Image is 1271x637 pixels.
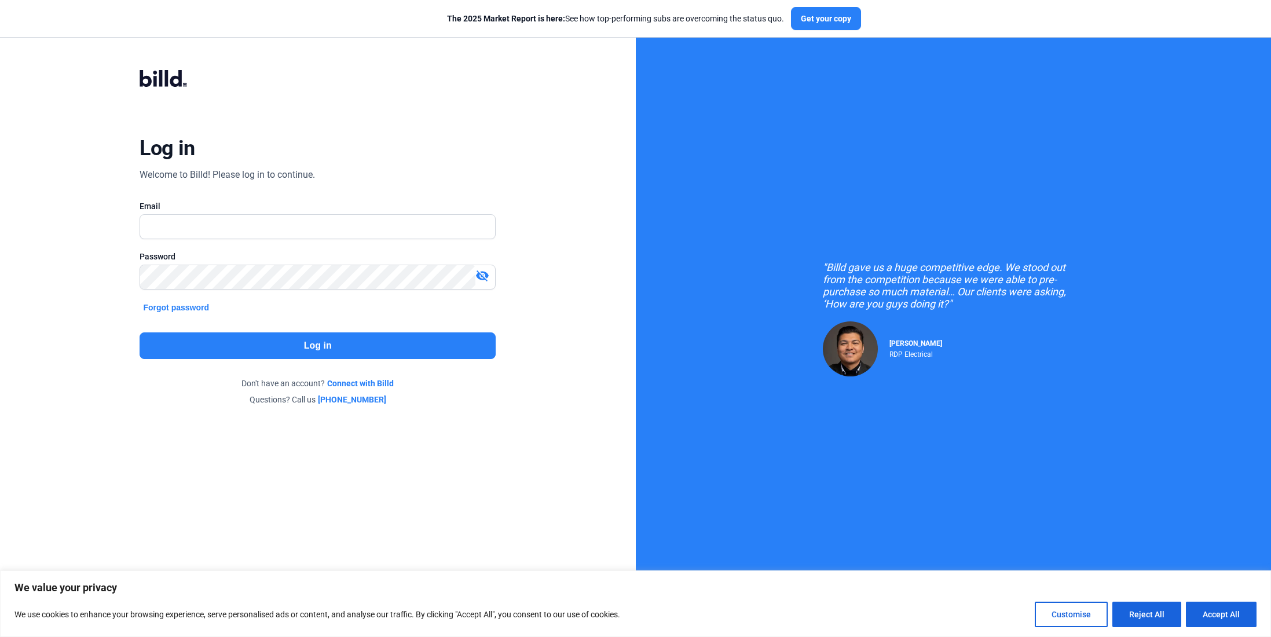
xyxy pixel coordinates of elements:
button: Get your copy [791,7,861,30]
div: Email [140,200,496,212]
div: Questions? Call us [140,394,496,405]
button: Forgot password [140,301,213,314]
img: Raul Pacheco [823,321,878,376]
span: [PERSON_NAME] [889,339,942,347]
div: Log in [140,136,195,161]
button: Accept All [1186,602,1257,627]
p: We value your privacy [14,581,1257,595]
a: Connect with Billd [327,378,394,389]
a: [PHONE_NUMBER] [318,394,386,405]
div: RDP Electrical [889,347,942,358]
p: We use cookies to enhance your browsing experience, serve personalised ads or content, and analys... [14,607,620,621]
div: Don't have an account? [140,378,496,389]
button: Reject All [1112,602,1181,627]
div: Welcome to Billd! Please log in to continue. [140,168,315,182]
div: Password [140,251,496,262]
mat-icon: visibility_off [475,269,489,283]
button: Customise [1035,602,1108,627]
button: Log in [140,332,496,359]
span: The 2025 Market Report is here: [447,14,565,23]
div: See how top-performing subs are overcoming the status quo. [447,13,784,24]
div: "Billd gave us a huge competitive edge. We stood out from the competition because we were able to... [823,261,1083,310]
